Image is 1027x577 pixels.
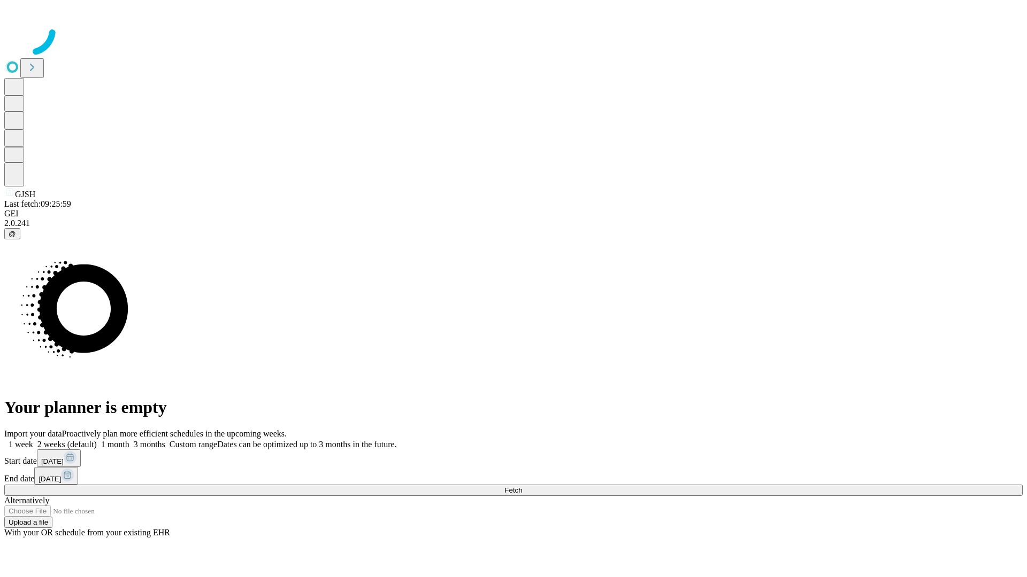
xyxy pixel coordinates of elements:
[41,457,64,465] span: [DATE]
[4,209,1023,219] div: GEI
[9,230,16,238] span: @
[217,440,396,449] span: Dates can be optimized up to 3 months in the future.
[4,485,1023,496] button: Fetch
[4,199,71,208] span: Last fetch: 09:25:59
[4,219,1023,228] div: 2.0.241
[4,397,1023,417] h1: Your planner is empty
[101,440,129,449] span: 1 month
[4,228,20,239] button: @
[4,496,49,505] span: Alternatively
[504,486,522,494] span: Fetch
[4,467,1023,485] div: End date
[39,475,61,483] span: [DATE]
[4,429,62,438] span: Import your data
[37,440,97,449] span: 2 weeks (default)
[9,440,33,449] span: 1 week
[4,517,52,528] button: Upload a file
[62,429,287,438] span: Proactively plan more efficient schedules in the upcoming weeks.
[37,449,81,467] button: [DATE]
[134,440,165,449] span: 3 months
[15,190,35,199] span: GJSH
[4,449,1023,467] div: Start date
[4,528,170,537] span: With your OR schedule from your existing EHR
[170,440,217,449] span: Custom range
[34,467,78,485] button: [DATE]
